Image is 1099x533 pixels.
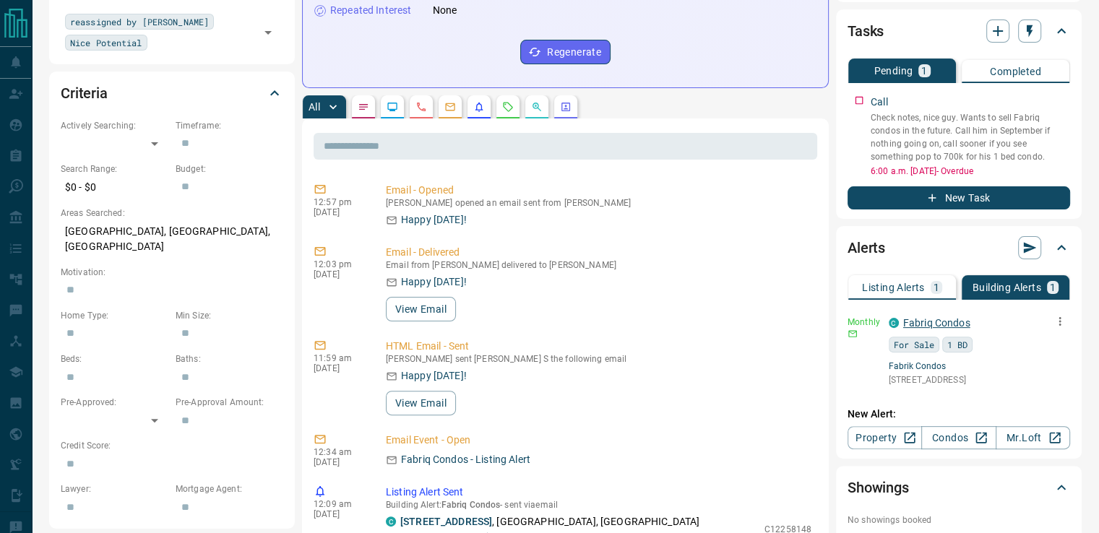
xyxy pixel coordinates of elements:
[441,500,500,510] span: Fabriq Condos
[401,212,467,227] p: Happy [DATE]!
[61,352,168,365] p: Beds:
[990,66,1041,77] p: Completed
[848,19,884,43] h2: Tasks
[358,101,369,113] svg: Notes
[386,485,811,500] p: Listing Alert Sent
[889,361,1070,371] a: Fabrik Condos
[61,482,168,495] p: Lawyer:
[61,162,168,175] p: Search Range:
[848,316,880,329] p: Monthly
[947,337,967,352] span: 1 BD
[61,119,168,132] p: Actively Searching:
[386,354,811,364] p: [PERSON_NAME] sent [PERSON_NAME] S the following email
[871,165,1070,178] p: 6:00 a.m. [DATE] - Overdue
[848,14,1070,48] div: Tasks
[401,368,467,383] p: Happy [DATE]!
[314,353,364,363] p: 11:59 am
[889,373,1070,386] p: [STREET_ADDRESS]
[176,162,283,175] p: Budget:
[444,101,456,113] svg: Emails
[386,297,456,321] button: View Email
[386,433,811,448] p: Email Event - Open
[520,40,611,64] button: Regenerate
[70,35,142,50] span: Nice Potential
[176,352,283,365] p: Baths:
[386,183,811,198] p: Email - Opened
[889,318,899,328] div: condos.ca
[996,426,1070,449] a: Mr.Loft
[473,101,485,113] svg: Listing Alerts
[903,317,970,329] a: Fabriq Condos
[61,82,108,105] h2: Criteria
[871,111,1070,163] p: Check notes, nice guy. Wants to sell Fabriq condos in the future. Call him in September if nothin...
[61,76,283,110] div: Criteria
[848,329,858,339] svg: Email
[862,282,925,292] p: Listing Alerts
[61,266,283,279] p: Motivation:
[848,426,922,449] a: Property
[401,274,467,290] p: Happy [DATE]!
[314,447,364,457] p: 12:34 am
[314,363,364,373] p: [DATE]
[934,282,939,292] p: 1
[176,119,283,132] p: Timeframe:
[176,309,283,322] p: Min Size:
[386,339,811,354] p: HTML Email - Sent
[848,407,1070,422] p: New Alert:
[415,101,427,113] svg: Calls
[387,101,398,113] svg: Lead Browsing Activity
[848,236,885,259] h2: Alerts
[314,259,364,269] p: 12:03 pm
[531,101,543,113] svg: Opportunities
[314,197,364,207] p: 12:57 pm
[386,260,811,270] p: Email from [PERSON_NAME] delivered to [PERSON_NAME]
[386,500,811,510] p: Building Alert : - sent via email
[314,207,364,217] p: [DATE]
[848,470,1070,505] div: Showings
[61,175,168,199] p: $0 - $0
[502,101,514,113] svg: Requests
[176,482,283,495] p: Mortgage Agent:
[400,516,492,527] a: [STREET_ADDRESS]
[314,499,364,509] p: 12:09 am
[330,3,411,18] p: Repeated Interest
[848,476,909,499] h2: Showings
[314,269,364,279] p: [DATE]
[874,66,913,76] p: Pending
[258,22,278,43] button: Open
[61,439,283,452] p: Credit Score:
[61,309,168,322] p: Home Type:
[400,514,699,529] p: , [GEOGRAPHIC_DATA], [GEOGRAPHIC_DATA]
[386,516,396,526] div: condos.ca
[314,457,364,467] p: [DATE]
[921,426,996,449] a: Condos
[871,95,888,110] p: Call
[848,513,1070,526] p: No showings booked
[1050,282,1056,292] p: 1
[61,207,283,220] p: Areas Searched:
[433,3,457,18] p: None
[921,66,927,76] p: 1
[61,396,168,409] p: Pre-Approved:
[70,14,209,29] span: reassigned by [PERSON_NAME]
[848,186,1070,209] button: New Task
[386,198,811,208] p: [PERSON_NAME] opened an email sent from [PERSON_NAME]
[176,396,283,409] p: Pre-Approval Amount:
[61,220,283,259] p: [GEOGRAPHIC_DATA], [GEOGRAPHIC_DATA], [GEOGRAPHIC_DATA]
[848,230,1070,265] div: Alerts
[401,452,530,467] p: Fabriq Condos - Listing Alert
[386,391,456,415] button: View Email
[386,245,811,260] p: Email - Delivered
[309,102,320,112] p: All
[973,282,1041,292] p: Building Alerts
[894,337,934,352] span: For Sale
[560,101,572,113] svg: Agent Actions
[314,509,364,519] p: [DATE]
